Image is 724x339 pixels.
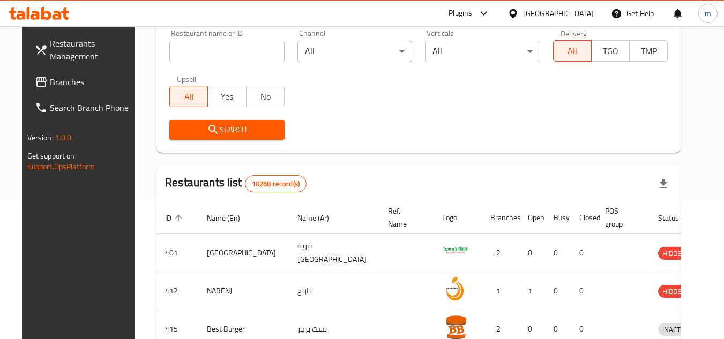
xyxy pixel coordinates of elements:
[388,205,421,230] span: Ref. Name
[55,131,72,145] span: 1.0.0
[519,201,545,234] th: Open
[634,43,663,59] span: TMP
[26,95,143,120] a: Search Branch Phone
[156,234,198,272] td: 401
[658,247,690,260] span: HIDDEN
[178,123,276,137] span: Search
[26,69,143,95] a: Branches
[658,285,690,298] div: HIDDEN
[289,272,379,310] td: نارنج
[174,89,204,104] span: All
[591,40,630,62] button: TGO
[245,175,307,192] div: Total records count
[482,272,519,310] td: 1
[169,86,208,107] button: All
[27,160,95,174] a: Support.OpsPlatform
[50,76,135,88] span: Branches
[651,171,676,197] div: Export file
[198,272,289,310] td: NARENJ
[434,201,482,234] th: Logo
[449,7,472,20] div: Plugins
[545,201,571,234] th: Busy
[198,234,289,272] td: [GEOGRAPHIC_DATA]
[207,86,246,107] button: Yes
[519,234,545,272] td: 0
[165,212,185,224] span: ID
[442,275,469,302] img: NARENJ
[289,234,379,272] td: قرية [GEOGRAPHIC_DATA]
[523,7,594,19] div: [GEOGRAPHIC_DATA]
[297,212,343,224] span: Name (Ar)
[246,86,285,107] button: No
[169,120,285,140] button: Search
[545,272,571,310] td: 0
[156,272,198,310] td: 412
[705,7,711,19] span: m
[177,75,197,82] label: Upsell
[658,247,690,260] div: HIDDEN
[165,175,307,192] h2: Restaurants list
[27,149,77,163] span: Get support on:
[425,41,540,62] div: All
[658,285,690,298] span: HIDDEN
[553,40,592,62] button: All
[571,272,596,310] td: 0
[297,41,413,62] div: All
[605,205,637,230] span: POS group
[571,234,596,272] td: 0
[658,323,695,336] span: INACTIVE
[50,101,135,114] span: Search Branch Phone
[212,89,242,104] span: Yes
[482,234,519,272] td: 2
[658,212,693,224] span: Status
[658,323,695,336] div: INACTIVE
[442,237,469,264] img: Spicy Village
[629,40,668,62] button: TMP
[519,272,545,310] td: 1
[245,179,306,189] span: 10268 record(s)
[26,31,143,69] a: Restaurants Management
[251,89,280,104] span: No
[482,201,519,234] th: Branches
[50,37,135,63] span: Restaurants Management
[169,41,285,62] input: Search for restaurant name or ID..
[561,29,587,37] label: Delivery
[596,43,625,59] span: TGO
[545,234,571,272] td: 0
[571,201,596,234] th: Closed
[27,131,54,145] span: Version:
[207,212,254,224] span: Name (En)
[558,43,587,59] span: All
